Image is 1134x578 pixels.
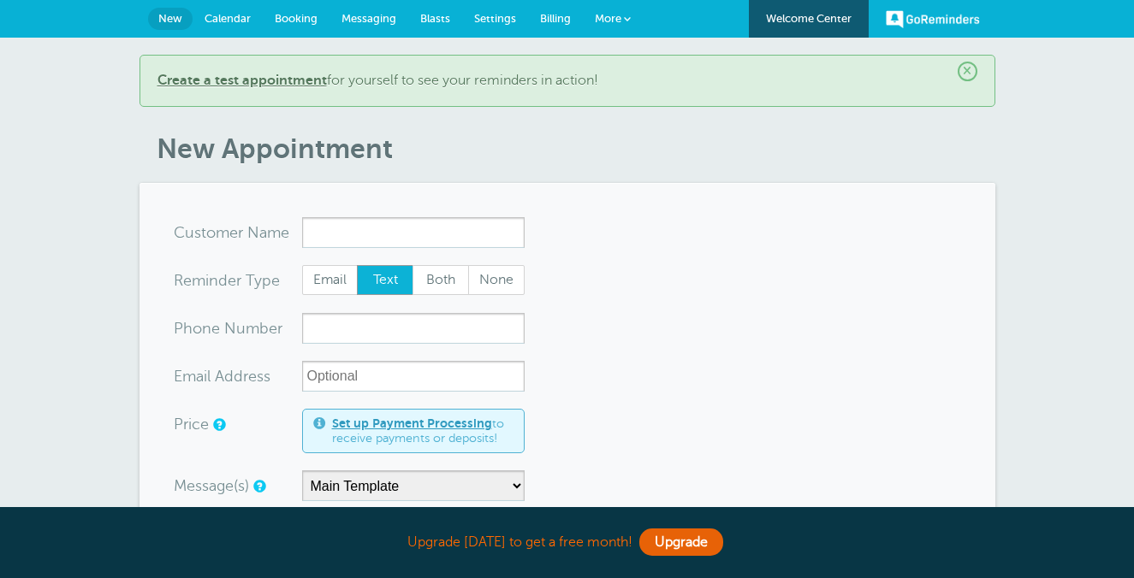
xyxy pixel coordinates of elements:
[303,266,358,295] span: Email
[413,266,468,295] span: Both
[639,528,723,556] a: Upgrade
[157,133,995,165] h1: New Appointment
[158,12,182,25] span: New
[302,361,525,392] input: Optional
[174,369,204,384] span: Ema
[253,481,264,492] a: You can create different reminder message templates under the Settings tab.
[540,12,571,25] span: Billing
[148,8,193,30] a: New
[341,12,396,25] span: Messaging
[332,416,514,446] span: to receive payments or deposits!
[469,266,524,295] span: None
[958,62,977,81] span: ×
[213,419,223,430] a: An optional price for the appointment. If you set a price, you can include a payment link in your...
[302,265,359,296] label: Email
[174,321,202,336] span: Pho
[157,73,327,88] a: Create a test appointment
[205,12,251,25] span: Calendar
[174,313,302,344] div: mber
[358,266,413,295] span: Text
[204,369,243,384] span: il Add
[174,217,302,248] div: ame
[201,225,259,240] span: tomer N
[595,12,621,25] span: More
[275,12,318,25] span: Booking
[420,12,450,25] span: Blasts
[332,416,492,430] a: Set up Payment Processing
[140,524,995,561] div: Upgrade [DATE] to get a free month!
[468,265,525,296] label: None
[413,265,469,296] label: Both
[357,265,413,296] label: Text
[174,225,201,240] span: Cus
[174,416,209,432] label: Price
[174,478,249,493] label: Message(s)
[157,73,977,89] p: for yourself to see your reminders in action!
[174,361,302,392] div: ress
[174,273,280,288] label: Reminder Type
[202,321,246,336] span: ne Nu
[474,12,516,25] span: Settings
